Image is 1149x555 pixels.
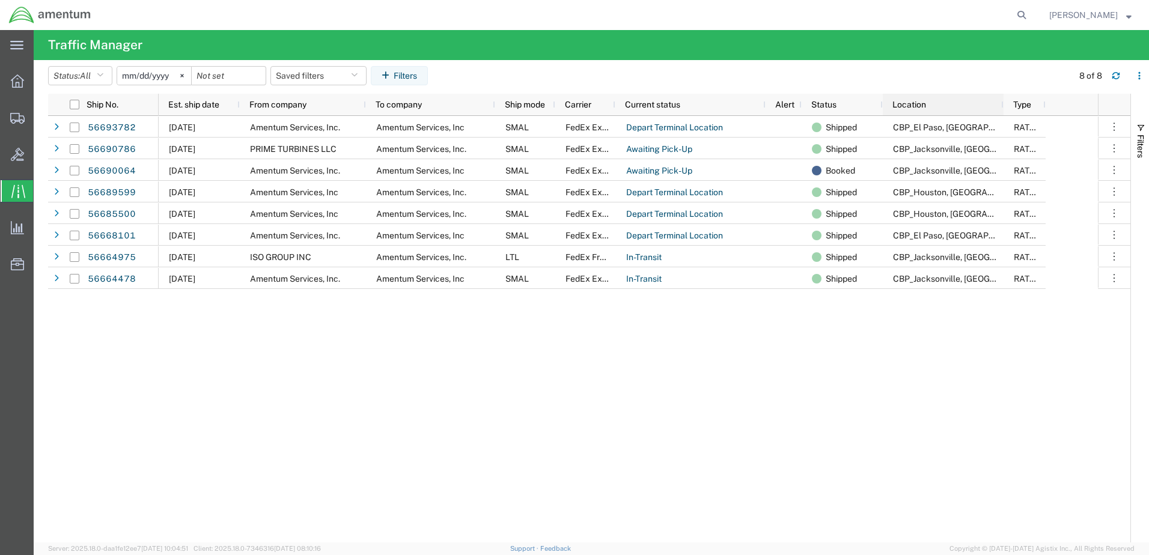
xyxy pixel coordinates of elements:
img: logo [8,6,91,24]
span: Location [892,100,926,109]
span: Shipped [826,203,857,225]
span: SMAL [505,144,529,154]
span: CBP_Jacksonville, FL_EJA [893,166,1050,175]
span: Amentum Services, Inc. [250,166,340,175]
span: FedEx Express [565,209,623,219]
span: Amentum Services, Inc [376,231,465,240]
a: Support [510,545,540,552]
span: Status [811,100,837,109]
a: Depart Terminal Location [626,226,724,246]
span: RATED [1014,166,1041,175]
span: Ship No. [87,100,118,109]
span: 09/02/2025 [169,144,195,154]
span: From company [249,100,306,109]
span: FedEx Express [565,144,623,154]
span: 09/02/2025 [169,123,195,132]
span: Type [1013,100,1031,109]
span: RATED [1014,231,1041,240]
span: Amentum Services, Inc [376,123,465,132]
span: Amentum Services, Inc. [376,144,466,154]
span: FedEx Express [565,274,623,284]
a: Depart Terminal Location [626,205,724,224]
span: Booked [826,160,855,181]
span: Shipped [826,246,857,268]
a: Depart Terminal Location [626,118,724,138]
span: Carrier [565,100,591,109]
a: In-Transit [626,270,662,289]
button: [PERSON_NAME] [1049,8,1132,22]
span: Filters [1136,135,1145,158]
span: All [80,71,91,80]
span: Amentum Services, Inc [376,166,465,175]
span: Shipped [826,138,857,160]
a: Feedback [540,545,571,552]
span: SMAL [505,274,529,284]
input: Not set [192,67,266,85]
span: CBP_Houston, TX_EHO [893,187,1036,197]
span: 08/29/2025 [169,231,195,240]
a: Awaiting Pick-Up [626,162,693,181]
a: 56664975 [87,248,136,267]
span: Shipped [826,117,857,138]
button: Filters [371,66,428,85]
span: Amentum Services, Inc [376,274,465,284]
a: 56689599 [87,183,136,202]
button: Saved filters [270,66,367,85]
span: Amentum Services, Inc. [376,252,466,262]
span: CBP_Houston, TX_EHO [893,209,1036,219]
span: Amentum Services, Inc. [250,231,340,240]
span: FedEx Express [565,123,623,132]
button: Status:All [48,66,112,85]
span: LTL [505,252,519,262]
a: 56693782 [87,118,136,138]
a: In-Transit [626,248,662,267]
span: Amentum Services, Inc [250,209,338,219]
span: 08/29/2025 [169,252,195,262]
span: Amentum Services, Inc. [376,187,466,197]
span: SMAL [505,209,529,219]
span: SMAL [505,123,529,132]
span: FedEx Express [565,187,623,197]
span: RATED [1014,252,1041,262]
span: SMAL [505,187,529,197]
span: Copyright © [DATE]-[DATE] Agistix Inc., All Rights Reserved [949,544,1135,554]
span: Est. ship date [168,100,219,109]
a: 56668101 [87,226,136,246]
span: RATED [1014,274,1041,284]
span: 09/02/2025 [169,187,195,197]
a: Depart Terminal Location [626,183,724,202]
span: CBP_El Paso, TX_ELP [893,231,1032,240]
span: [DATE] 08:10:16 [274,545,321,552]
a: 56690064 [87,162,136,181]
span: 09/03/2025 [169,166,195,175]
span: 08/29/2025 [169,274,195,284]
h4: Traffic Manager [48,30,142,60]
input: Not set [117,67,191,85]
span: PRIME TURBINES LLC [250,144,337,154]
span: RATED [1014,187,1041,197]
span: RATED [1014,209,1041,219]
a: Awaiting Pick-Up [626,140,693,159]
span: Current status [625,100,680,109]
span: SMAL [505,231,529,240]
span: CBP_El Paso, TX_ELP [893,123,1032,132]
span: FedEx Express [565,166,623,175]
span: FedEx Freight [565,252,620,262]
span: Ship mode [505,100,545,109]
span: Server: 2025.18.0-daa1fe12ee7 [48,545,188,552]
span: Shipped [826,225,857,246]
span: CBP_Jacksonville, FL_EJA [893,274,1050,284]
span: SMAL [505,166,529,175]
span: Amentum Services, Inc. [250,274,340,284]
span: Shipped [826,181,857,203]
span: CBP_Jacksonville, FL_EJA [893,144,1050,154]
a: 56664478 [87,270,136,289]
span: Client: 2025.18.0-7346316 [194,545,321,552]
span: Shipped [826,268,857,290]
span: RATED [1014,144,1041,154]
span: [DATE] 10:04:51 [141,545,188,552]
span: ISO GROUP INC [250,252,311,262]
span: Alert [775,100,794,109]
span: FedEx Express [565,231,623,240]
span: To company [376,100,422,109]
